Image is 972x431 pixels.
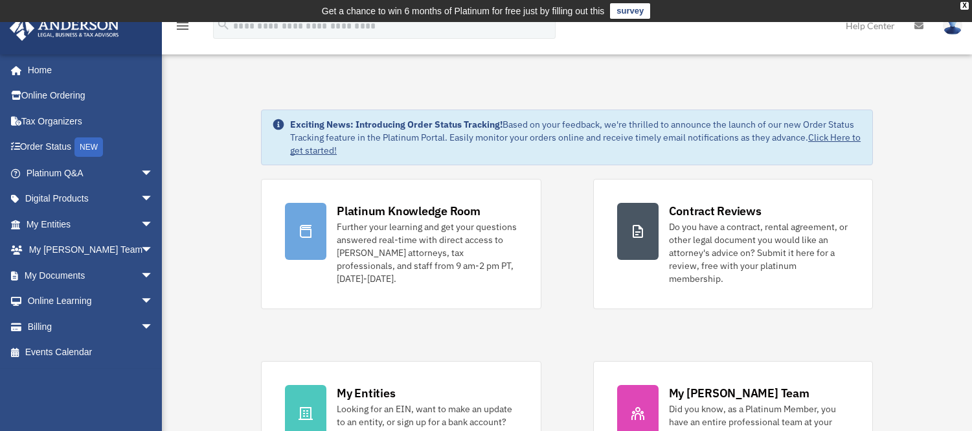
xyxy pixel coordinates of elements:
a: Platinum Knowledge Room Further your learning and get your questions answered real-time with dire... [261,179,541,309]
a: My Entitiesarrow_drop_down [9,211,173,237]
a: Events Calendar [9,340,173,366]
div: Further your learning and get your questions answered real-time with direct access to [PERSON_NAM... [337,220,517,285]
div: Contract Reviews [669,203,762,219]
a: Platinum Q&Aarrow_drop_down [9,160,173,186]
a: Click Here to get started! [290,132,861,156]
a: Tax Organizers [9,108,173,134]
a: menu [175,23,190,34]
a: Online Learningarrow_drop_down [9,288,173,314]
img: User Pic [943,16,962,35]
span: arrow_drop_down [141,314,166,340]
div: Based on your feedback, we're thrilled to announce the launch of our new Order Status Tracking fe... [290,118,862,157]
div: close [960,2,969,10]
a: My Documentsarrow_drop_down [9,262,173,288]
a: Digital Productsarrow_drop_down [9,186,173,212]
a: My [PERSON_NAME] Teamarrow_drop_down [9,237,173,263]
i: search [216,17,231,32]
div: Do you have a contract, rental agreement, or other legal document you would like an attorney's ad... [669,220,849,285]
div: Get a chance to win 6 months of Platinum for free just by filling out this [322,3,605,19]
span: arrow_drop_down [141,288,166,315]
span: arrow_drop_down [141,237,166,264]
span: arrow_drop_down [141,262,166,289]
span: arrow_drop_down [141,211,166,238]
div: My [PERSON_NAME] Team [669,385,809,401]
a: survey [610,3,650,19]
div: NEW [74,137,103,157]
div: Platinum Knowledge Room [337,203,480,219]
a: Online Ordering [9,83,173,109]
strong: Exciting News: Introducing Order Status Tracking! [290,119,503,130]
a: Home [9,57,166,83]
i: menu [175,18,190,34]
a: Order StatusNEW [9,134,173,161]
a: Contract Reviews Do you have a contract, rental agreement, or other legal document you would like... [593,179,873,309]
span: arrow_drop_down [141,160,166,187]
img: Anderson Advisors Platinum Portal [6,16,123,41]
div: My Entities [337,385,395,401]
a: Billingarrow_drop_down [9,314,173,340]
span: arrow_drop_down [141,186,166,213]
